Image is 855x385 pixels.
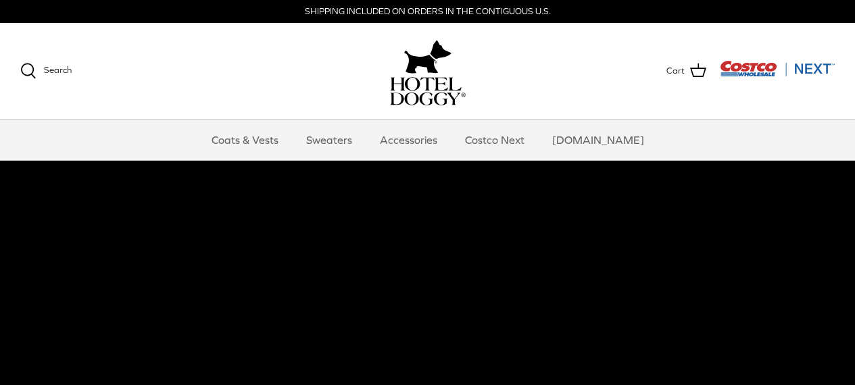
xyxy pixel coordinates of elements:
[390,77,466,105] img: hoteldoggycom
[199,120,291,160] a: Coats & Vests
[294,120,364,160] a: Sweaters
[368,120,449,160] a: Accessories
[20,63,72,79] a: Search
[666,62,706,80] a: Cart
[390,36,466,105] a: hoteldoggy.com hoteldoggycom
[540,120,656,160] a: [DOMAIN_NAME]
[404,36,451,77] img: hoteldoggy.com
[666,64,685,78] span: Cart
[720,60,835,77] img: Costco Next
[720,69,835,79] a: Visit Costco Next
[453,120,537,160] a: Costco Next
[44,65,72,75] span: Search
